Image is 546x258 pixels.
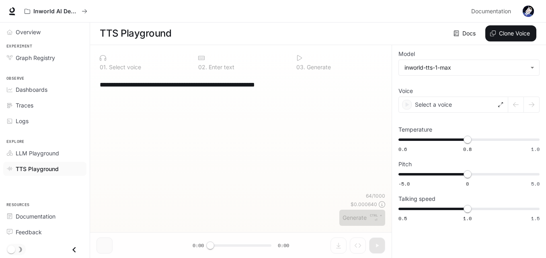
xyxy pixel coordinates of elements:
span: 0 [466,180,469,187]
a: Traces [3,98,86,112]
span: LLM Playground [16,149,59,157]
span: Documentation [471,6,511,17]
p: Temperature [398,127,432,132]
span: 5.0 [531,180,540,187]
p: 0 1 . [100,64,107,70]
a: Feedback [3,225,86,239]
p: Inworld AI Demos [33,8,78,15]
button: Close drawer [65,241,83,258]
p: Enter text [207,64,234,70]
span: Logs [16,117,29,125]
div: inworld-tts-1-max [399,60,539,75]
span: Traces [16,101,33,109]
span: 0.8 [463,146,472,153]
span: Overview [16,28,41,36]
button: Clone Voice [485,25,536,41]
p: Voice [398,88,413,94]
p: Pitch [398,161,412,167]
p: Generate [305,64,331,70]
a: Documentation [468,3,517,19]
p: Select a voice [415,101,452,109]
span: 1.5 [531,215,540,222]
span: -5.0 [398,180,410,187]
a: Documentation [3,209,86,223]
a: Overview [3,25,86,39]
span: Documentation [16,212,55,221]
p: Talking speed [398,196,435,202]
a: LLM Playground [3,146,86,160]
button: All workspaces [21,3,91,19]
p: $ 0.000640 [351,201,377,208]
h1: TTS Playground [100,25,171,41]
a: Logs [3,114,86,128]
p: Select voice [107,64,141,70]
span: TTS Playground [16,165,59,173]
span: 1.0 [463,215,472,222]
span: Dashboards [16,85,47,94]
span: Dark mode toggle [7,245,15,254]
span: 0.6 [398,146,407,153]
p: Model [398,51,415,57]
a: Dashboards [3,83,86,97]
img: User avatar [523,6,534,17]
p: 0 3 . [296,64,305,70]
span: Graph Registry [16,54,55,62]
span: 1.0 [531,146,540,153]
div: inworld-tts-1-max [404,64,526,72]
span: 0.5 [398,215,407,222]
a: TTS Playground [3,162,86,176]
p: 0 2 . [198,64,207,70]
a: Docs [452,25,479,41]
span: Feedback [16,228,42,236]
a: Graph Registry [3,51,86,65]
button: User avatar [520,3,536,19]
